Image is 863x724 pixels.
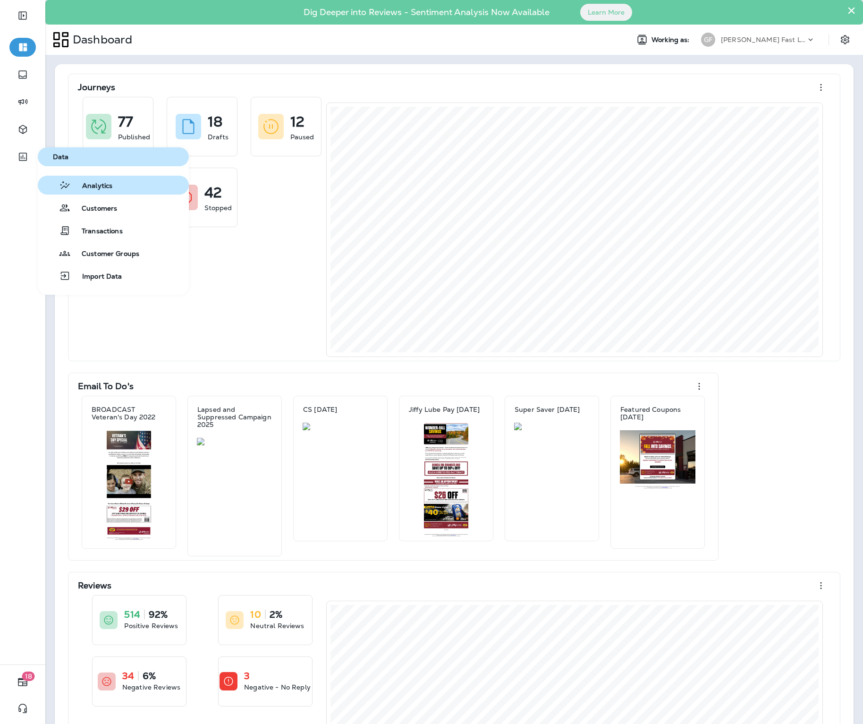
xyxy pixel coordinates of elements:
[408,423,484,537] img: 3c88a0cc-5f0c-46b4-8320-0e3b574b455d.jpg
[409,406,480,413] p: Jiffy Lube Pay [DATE]
[515,406,580,413] p: Super Saver [DATE]
[143,671,156,681] p: 6%
[22,672,35,681] span: 18
[70,227,123,236] span: Transactions
[92,406,166,421] p: BROADCAST Veteran's Day 2022
[244,671,250,681] p: 3
[651,36,692,44] span: Working as:
[38,266,189,285] button: Import Data
[149,610,168,619] p: 92%
[124,610,140,619] p: 514
[514,423,590,430] img: c23a199c-a6dd-400d-bd8b-ca4309ff6424.jpg
[244,682,311,692] p: Negative - No Reply
[70,204,117,213] span: Customers
[78,83,115,92] p: Journeys
[118,117,133,127] p: 77
[38,244,189,263] button: Customer Groups
[118,132,150,142] p: Published
[290,132,314,142] p: Paused
[204,203,232,213] p: Stopped
[701,33,715,47] div: GF
[847,3,856,18] button: Close
[620,406,695,421] p: Featured Coupons [DATE]
[42,153,185,161] span: Data
[122,671,134,681] p: 34
[122,682,180,692] p: Negative Reviews
[78,581,111,590] p: Reviews
[38,198,189,217] button: Customers
[38,147,189,166] button: Data
[91,430,167,541] img: 8701123d-ea84-4ae6-ad05-20f3961d2500.jpg
[38,221,189,240] button: Transactions
[303,406,337,413] p: CS [DATE]
[276,11,577,14] p: Dig Deeper into Reviews - Sentiment Analysis Now Available
[204,188,222,197] p: 42
[580,4,632,21] button: Learn More
[9,6,36,25] button: Expand Sidebar
[620,430,695,489] img: 71d5834e-40c0-4ba6-b22d-9e720cfe2b9b.jpg
[124,621,178,630] p: Positive Reviews
[71,273,122,281] span: Import Data
[208,132,228,142] p: Drafts
[250,621,304,630] p: Neutral Reviews
[70,250,139,259] span: Customer Groups
[303,423,378,430] img: b7aeb59f-d9e8-4632-bbcd-bec5fe7b01e3.jpg
[78,382,134,391] p: Email To Do's
[197,406,272,428] p: Lapsed and Suppressed Campaign 2025
[208,117,222,127] p: 18
[250,610,261,619] p: 10
[69,33,132,47] p: Dashboard
[721,36,806,43] p: [PERSON_NAME] Fast Lube dba [PERSON_NAME]
[38,176,189,195] button: Analytics
[71,182,112,191] span: Analytics
[837,31,854,48] button: Settings
[290,117,305,127] p: 12
[270,610,282,619] p: 2%
[197,438,272,445] img: c304801c-3906-411f-b553-48cd3f6a7ff8.jpg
